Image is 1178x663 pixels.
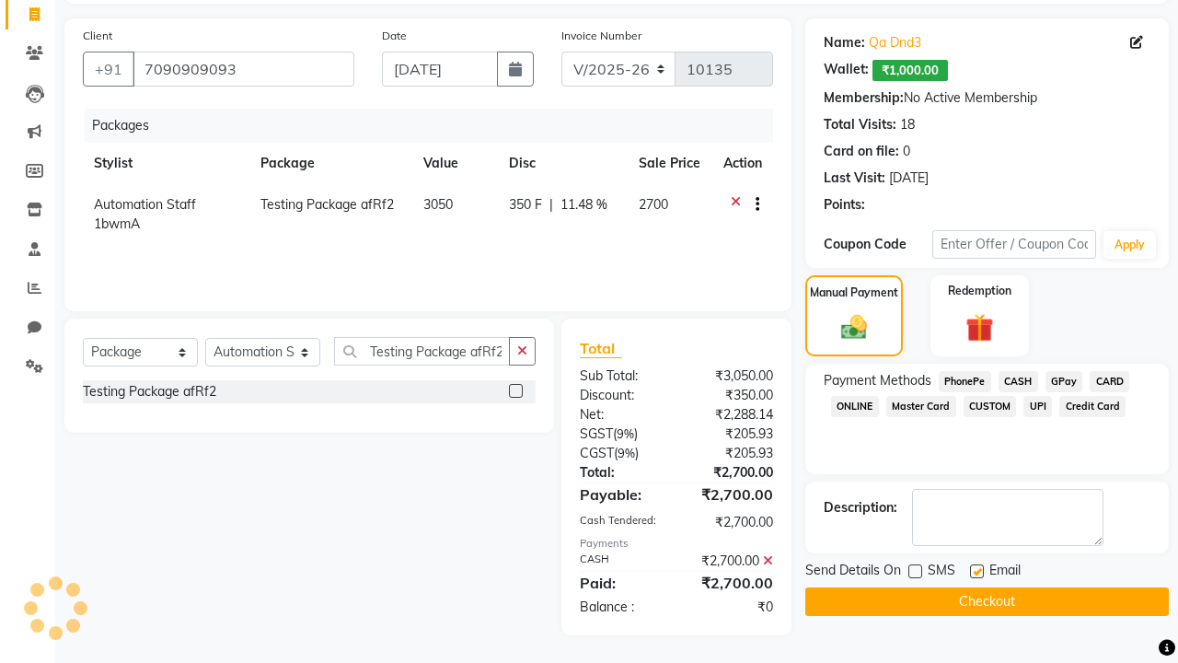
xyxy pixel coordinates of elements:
[928,561,955,584] span: SMS
[566,513,676,532] div: Cash Tendered:
[900,115,915,134] div: 18
[83,143,249,184] th: Stylist
[824,498,897,518] div: Description:
[676,552,787,571] div: ₹2,700.00
[824,115,896,134] div: Total Visits:
[133,52,354,87] input: Search by Name/Mobile/Email/Code
[824,88,1150,108] div: No Active Membership
[566,366,676,386] div: Sub Total:
[676,405,787,425] div: ₹2,288.14
[639,196,668,213] span: 2700
[676,572,787,594] div: ₹2,700.00
[560,195,607,215] span: 11.48 %
[1045,371,1083,392] span: GPay
[805,561,901,584] span: Send Details On
[999,371,1038,392] span: CASH
[566,598,676,617] div: Balance :
[676,463,787,483] div: ₹2,700.00
[334,337,510,366] input: Search
[824,371,931,390] span: Payment Methods
[676,386,787,405] div: ₹350.00
[989,561,1021,584] span: Email
[964,396,1017,417] span: CUSTOM
[676,483,787,506] div: ₹2,700.00
[1023,396,1052,417] span: UPI
[810,285,898,301] label: Manual Payment
[566,444,676,463] div: ( )
[676,444,787,463] div: ₹205.93
[824,195,865,215] div: Points:
[824,169,885,188] div: Last Visit:
[824,142,899,161] div: Card on file:
[948,283,1011,299] label: Redemption
[566,572,676,594] div: Paid:
[676,598,787,617] div: ₹0
[549,195,553,215] span: |
[1090,371,1129,392] span: CARD
[903,142,910,161] div: 0
[932,230,1096,259] input: Enter Offer / Coupon Code
[1103,231,1156,259] button: Apply
[676,425,787,444] div: ₹205.93
[249,143,413,184] th: Package
[260,196,394,213] span: Testing Package afRf2
[824,88,904,108] div: Membership:
[886,396,956,417] span: Master Card
[566,552,676,571] div: CASH
[831,396,879,417] span: ONLINE
[628,143,712,184] th: Sale Price
[498,143,628,184] th: Disc
[580,445,614,461] span: CGST
[580,425,613,442] span: SGST
[566,425,676,444] div: ( )
[94,196,196,232] span: Automation Staff 1bwmA
[957,310,1003,345] img: _gift.svg
[872,60,948,81] span: ₹1,000.00
[580,536,773,552] div: Payments
[412,143,498,184] th: Value
[566,405,676,425] div: Net:
[939,371,991,392] span: PhonePe
[566,483,676,506] div: Payable:
[618,446,635,460] span: 9%
[833,312,876,343] img: _cash.svg
[1059,396,1126,417] span: Credit Card
[580,339,622,358] span: Total
[382,28,407,44] label: Date
[824,60,869,81] div: Wallet:
[566,386,676,405] div: Discount:
[83,28,112,44] label: Client
[824,33,865,52] div: Name:
[566,463,676,483] div: Total:
[561,28,641,44] label: Invoice Number
[83,382,216,401] div: Testing Package afRf2
[805,587,1169,616] button: Checkout
[824,235,932,254] div: Coupon Code
[509,195,542,215] span: 350 F
[83,52,134,87] button: +91
[85,109,787,143] div: Packages
[676,366,787,386] div: ₹3,050.00
[617,426,634,441] span: 9%
[889,169,929,188] div: [DATE]
[676,513,787,532] div: ₹2,700.00
[712,143,773,184] th: Action
[423,196,453,213] span: 3050
[869,33,921,52] a: Qa Dnd3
